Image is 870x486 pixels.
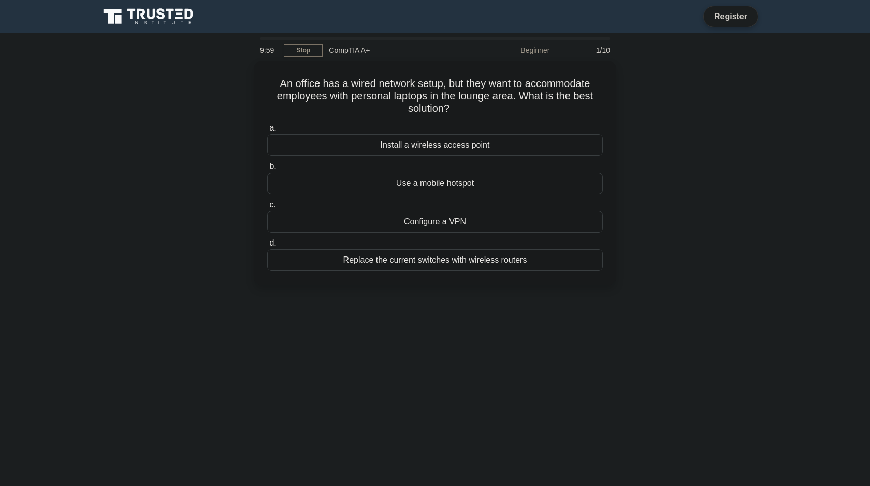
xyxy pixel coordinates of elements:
span: a. [269,123,276,132]
div: Replace the current switches with wireless routers [267,249,603,271]
h5: An office has a wired network setup, but they want to accommodate employees with personal laptops... [266,77,604,116]
div: Use a mobile hotspot [267,173,603,194]
a: Stop [284,44,323,57]
span: b. [269,162,276,170]
div: Install a wireless access point [267,134,603,156]
div: Beginner [465,40,556,61]
span: d. [269,238,276,247]
div: 9:59 [254,40,284,61]
a: Register [708,10,753,23]
div: CompTIA A+ [323,40,465,61]
div: Configure a VPN [267,211,603,233]
div: 1/10 [556,40,616,61]
span: c. [269,200,275,209]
